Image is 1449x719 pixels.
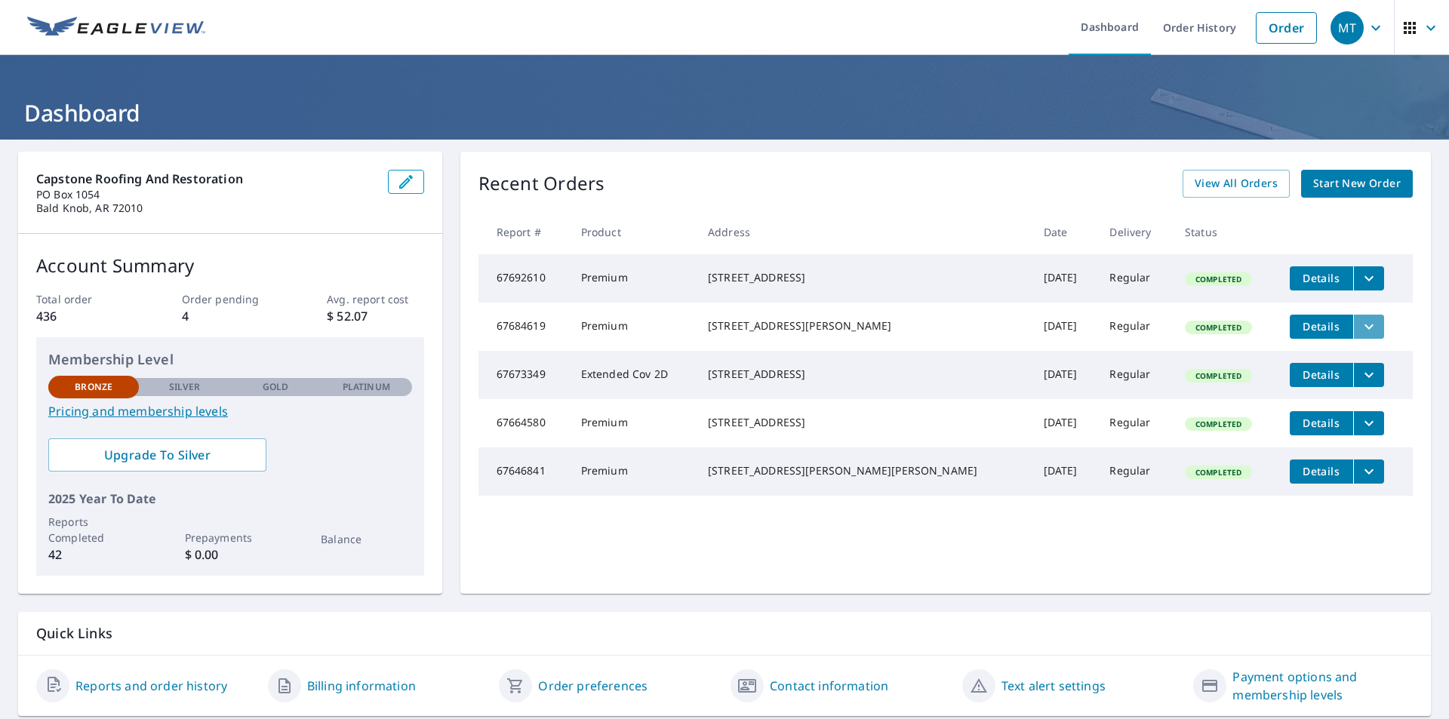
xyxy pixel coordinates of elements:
[182,291,278,307] p: Order pending
[569,351,696,399] td: Extended Cov 2D
[1097,303,1173,351] td: Regular
[1097,447,1173,496] td: Regular
[185,530,275,545] p: Prepayments
[1299,367,1344,382] span: Details
[182,307,278,325] p: 4
[708,318,1020,333] div: [STREET_ADDRESS][PERSON_NAME]
[48,545,139,564] p: 42
[1186,467,1251,478] span: Completed
[1290,315,1353,339] button: detailsBtn-67684619
[327,291,423,307] p: Avg. report cost
[48,514,139,545] p: Reports Completed
[1256,12,1317,44] a: Order
[1290,363,1353,387] button: detailsBtn-67673349
[36,291,133,307] p: Total order
[321,531,411,547] p: Balance
[1353,459,1384,484] button: filesDropdownBtn-67646841
[18,97,1431,128] h1: Dashboard
[1032,447,1098,496] td: [DATE]
[1186,322,1251,333] span: Completed
[1353,315,1384,339] button: filesDropdownBtn-67684619
[1301,170,1413,198] a: Start New Order
[1032,303,1098,351] td: [DATE]
[1001,677,1106,695] a: Text alert settings
[1186,419,1251,429] span: Completed
[696,210,1032,254] th: Address
[36,188,376,201] p: PO Box 1054
[1173,210,1278,254] th: Status
[36,307,133,325] p: 436
[708,367,1020,382] div: [STREET_ADDRESS]
[169,380,201,394] p: Silver
[1032,210,1098,254] th: Date
[75,677,227,695] a: Reports and order history
[478,351,569,399] td: 67673349
[36,170,376,188] p: Capstone Roofing and Restoration
[1186,274,1251,284] span: Completed
[538,677,648,695] a: Order preferences
[185,545,275,564] p: $ 0.00
[1183,170,1290,198] a: View All Orders
[1290,459,1353,484] button: detailsBtn-67646841
[36,201,376,215] p: Bald Knob, AR 72010
[478,303,569,351] td: 67684619
[1331,11,1364,45] div: MT
[478,254,569,303] td: 67692610
[708,463,1020,478] div: [STREET_ADDRESS][PERSON_NAME][PERSON_NAME]
[1290,266,1353,290] button: detailsBtn-67692610
[1032,254,1098,303] td: [DATE]
[1195,174,1278,193] span: View All Orders
[48,438,266,472] a: Upgrade To Silver
[569,254,696,303] td: Premium
[478,210,569,254] th: Report #
[708,270,1020,285] div: [STREET_ADDRESS]
[263,380,288,394] p: Gold
[1299,271,1344,285] span: Details
[569,210,696,254] th: Product
[48,490,412,508] p: 2025 Year To Date
[1353,363,1384,387] button: filesDropdownBtn-67673349
[569,399,696,447] td: Premium
[1299,464,1344,478] span: Details
[1032,351,1098,399] td: [DATE]
[708,415,1020,430] div: [STREET_ADDRESS]
[478,447,569,496] td: 67646841
[1186,370,1251,381] span: Completed
[327,307,423,325] p: $ 52.07
[1313,174,1401,193] span: Start New Order
[1353,266,1384,290] button: filesDropdownBtn-67692610
[27,17,205,39] img: EV Logo
[1299,416,1344,430] span: Details
[48,402,412,420] a: Pricing and membership levels
[60,447,254,463] span: Upgrade To Silver
[36,624,1413,643] p: Quick Links
[1353,411,1384,435] button: filesDropdownBtn-67664580
[478,399,569,447] td: 67664580
[1299,319,1344,333] span: Details
[307,677,416,695] a: Billing information
[1232,668,1413,704] a: Payment options and membership levels
[75,380,112,394] p: Bronze
[343,380,390,394] p: Platinum
[1032,399,1098,447] td: [DATE]
[569,447,696,496] td: Premium
[770,677,888,695] a: Contact information
[1097,399,1173,447] td: Regular
[48,349,412,370] p: Membership Level
[36,252,424,279] p: Account Summary
[478,170,605,198] p: Recent Orders
[1097,254,1173,303] td: Regular
[1290,411,1353,435] button: detailsBtn-67664580
[1097,210,1173,254] th: Delivery
[569,303,696,351] td: Premium
[1097,351,1173,399] td: Regular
